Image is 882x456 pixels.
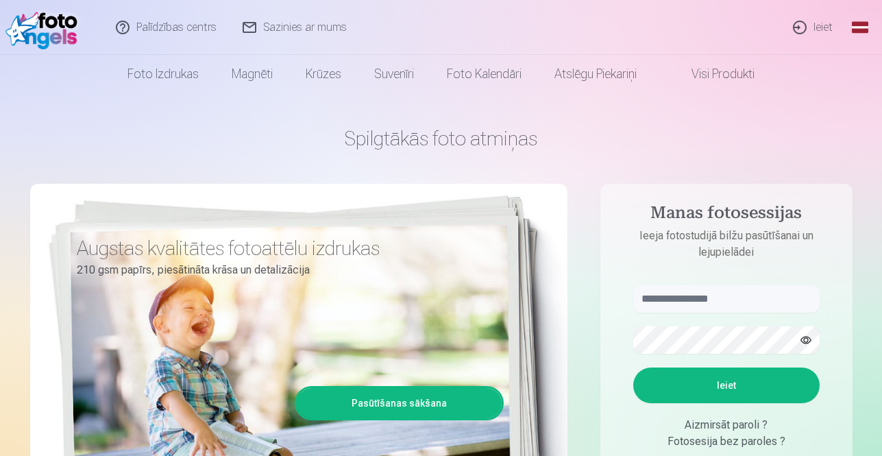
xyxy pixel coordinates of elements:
[77,236,493,261] h3: Augstas kvalitātes fotoattēlu izdrukas
[633,433,820,450] div: Fotosesija bez paroles ?
[430,55,538,93] a: Foto kalendāri
[297,388,502,418] a: Pasūtīšanas sākšana
[653,55,771,93] a: Visi produkti
[30,126,853,151] h1: Spilgtākās foto atmiņas
[77,261,493,280] p: 210 gsm papīrs, piesātināta krāsa un detalizācija
[620,228,833,261] p: Ieeja fotostudijā bilžu pasūtīšanai un lejupielādei
[111,55,215,93] a: Foto izdrukas
[358,55,430,93] a: Suvenīri
[633,368,820,403] button: Ieiet
[289,55,358,93] a: Krūzes
[5,5,84,49] img: /fa3
[633,417,820,433] div: Aizmirsāt paroli ?
[215,55,289,93] a: Magnēti
[620,203,833,228] h4: Manas fotosessijas
[538,55,653,93] a: Atslēgu piekariņi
